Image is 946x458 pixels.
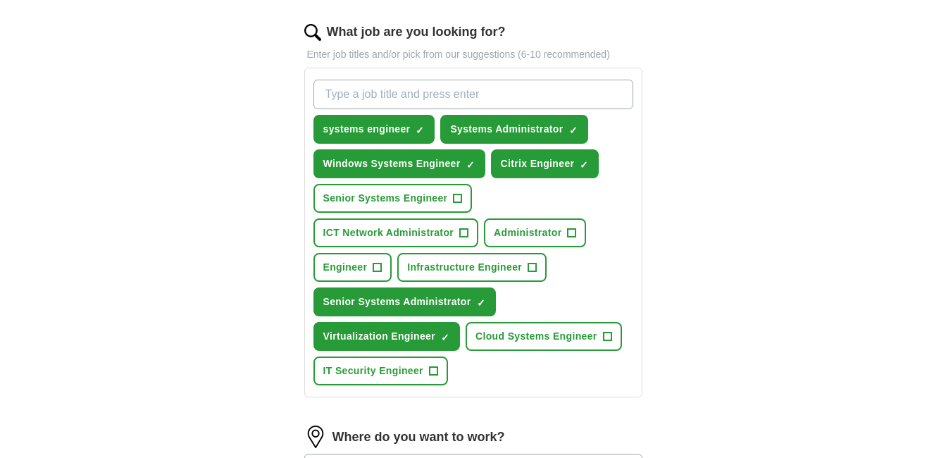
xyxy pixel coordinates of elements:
button: Cloud Systems Engineer [466,322,622,351]
span: IT Security Engineer [323,364,423,378]
button: Senior Systems Engineer [313,184,473,213]
span: ✓ [569,125,578,136]
input: Type a job title and press enter [313,80,633,109]
button: Engineer [313,253,392,282]
p: Enter job titles and/or pick from our suggestions (6-10 recommended) [304,47,642,62]
button: Virtualization Engineer✓ [313,322,461,351]
button: Windows Systems Engineer✓ [313,149,485,178]
button: Systems Administrator✓ [440,115,587,144]
span: Senior Systems Administrator [323,295,471,309]
span: Senior Systems Engineer [323,191,448,206]
span: ✓ [466,159,475,171]
span: ICT Network Administrator [323,225,454,240]
button: Senior Systems Administrator✓ [313,287,496,316]
button: systems engineer✓ [313,115,435,144]
label: What job are you looking for? [327,23,506,42]
label: Where do you want to work? [332,428,505,447]
button: Citrix Engineer✓ [491,149,599,178]
span: Infrastructure Engineer [407,260,522,275]
button: Infrastructure Engineer [397,253,547,282]
span: Virtualization Engineer [323,329,436,344]
img: search.png [304,24,321,41]
span: Windows Systems Engineer [323,156,461,171]
button: ICT Network Administrator [313,218,479,247]
span: Administrator [494,225,561,240]
span: Citrix Engineer [501,156,575,171]
span: systems engineer [323,122,411,137]
span: ✓ [441,332,449,343]
button: IT Security Engineer [313,357,448,385]
img: location.png [304,426,327,448]
span: Systems Administrator [450,122,563,137]
span: ✓ [416,125,424,136]
span: ✓ [477,297,485,309]
span: Engineer [323,260,368,275]
button: Administrator [484,218,586,247]
span: ✓ [580,159,588,171]
span: Cloud Systems Engineer [475,329,597,344]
